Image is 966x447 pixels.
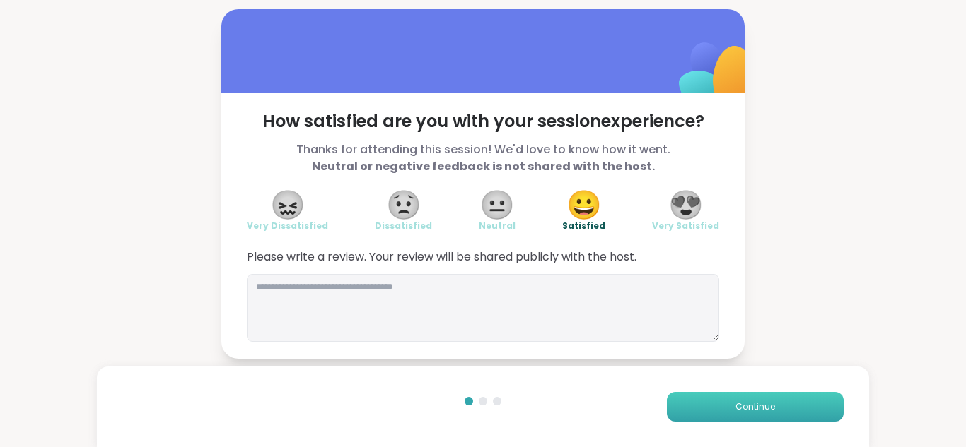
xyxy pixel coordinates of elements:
[735,400,775,413] span: Continue
[667,392,844,422] button: Continue
[562,220,605,232] span: Satisfied
[386,192,421,217] span: 😟
[652,220,719,232] span: Very Satisfied
[375,220,432,232] span: Dissatisfied
[247,141,719,175] span: Thanks for attending this session! We'd love to know how it went.
[247,249,719,266] span: Please write a review. Your review will be shared publicly with the host.
[312,158,655,174] b: Neutral or negative feedback is not shared with the host.
[566,192,602,217] span: 😀
[668,192,704,217] span: 😍
[479,192,515,217] span: 😐
[646,6,786,146] img: ShareWell Logomark
[247,110,719,133] span: How satisfied are you with your session experience?
[270,192,305,217] span: 😖
[247,220,328,232] span: Very Dissatisfied
[479,220,516,232] span: Neutral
